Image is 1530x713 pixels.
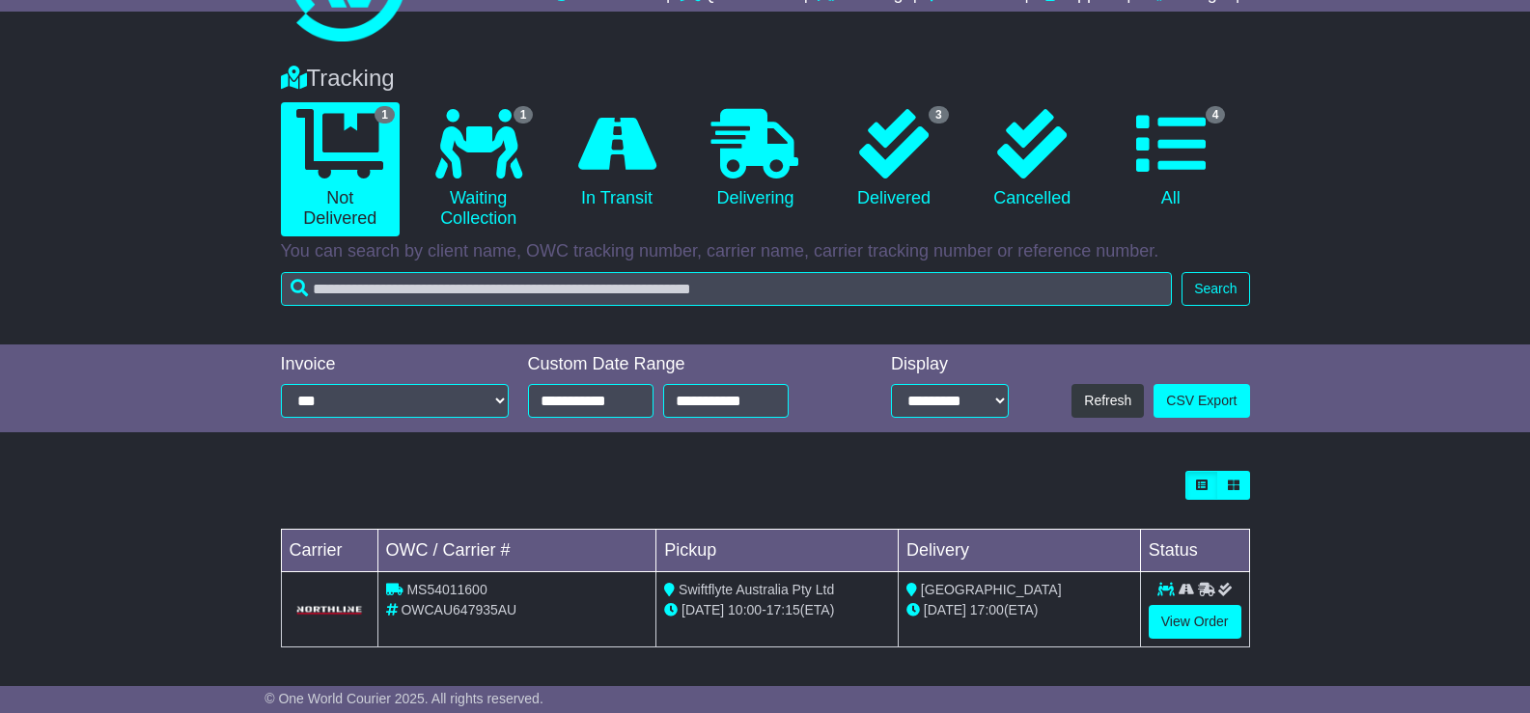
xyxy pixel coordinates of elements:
[264,691,543,706] span: © One World Courier 2025. All rights reserved.
[293,604,366,616] img: GetCarrierServiceLogo
[921,582,1062,597] span: [GEOGRAPHIC_DATA]
[970,602,1004,617] span: 17:00
[906,600,1132,620] div: (ETA)
[401,602,516,617] span: OWCAU647935AU
[834,102,953,216] a: 3 Delivered
[281,241,1250,262] p: You can search by client name, OWC tracking number, carrier name, carrier tracking number or refe...
[1111,102,1230,216] a: 4 All
[679,582,834,597] span: Swiftflyte Australia Pty Ltd
[682,602,724,617] span: [DATE]
[728,602,762,617] span: 10:00
[924,602,966,617] span: [DATE]
[375,106,395,123] span: 1
[973,102,1092,216] a: Cancelled
[377,530,656,572] td: OWC / Carrier #
[664,600,890,620] div: - (ETA)
[656,530,899,572] td: Pickup
[1149,605,1241,639] a: View Order
[1182,272,1249,306] button: Search
[1140,530,1249,572] td: Status
[271,65,1260,93] div: Tracking
[1071,384,1144,418] button: Refresh
[528,354,838,375] div: Custom Date Range
[696,102,815,216] a: Delivering
[281,530,377,572] td: Carrier
[557,102,676,216] a: In Transit
[406,582,487,597] span: MS54011600
[898,530,1140,572] td: Delivery
[891,354,1009,375] div: Display
[281,354,509,375] div: Invoice
[281,102,400,236] a: 1 Not Delivered
[1206,106,1226,123] span: 4
[929,106,949,123] span: 3
[514,106,534,123] span: 1
[1154,384,1249,418] a: CSV Export
[419,102,538,236] a: 1 Waiting Collection
[766,602,800,617] span: 17:15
